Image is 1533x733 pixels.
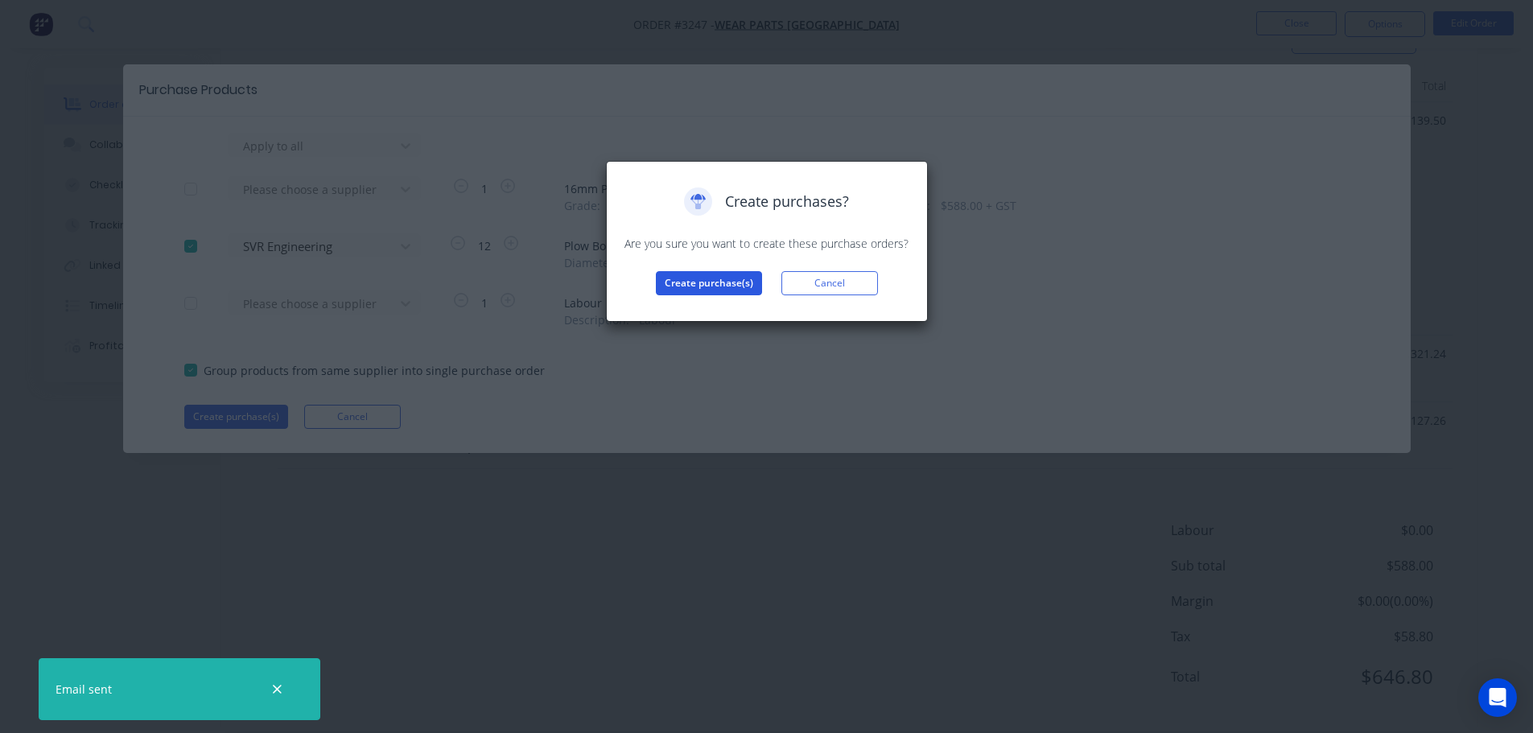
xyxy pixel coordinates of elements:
span: Create purchases? [725,191,849,212]
div: Open Intercom Messenger [1478,678,1517,717]
button: Create purchase(s) [656,271,762,295]
div: Email sent [56,681,112,698]
p: Are you sure you want to create these purchase orders? [623,235,911,252]
button: Cancel [781,271,878,295]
